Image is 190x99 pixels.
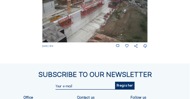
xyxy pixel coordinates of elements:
span: [DATE] 13:15 [42,45,53,47]
input: Your e-mail [55,84,115,88]
div: Contact us [77,96,94,99]
div: Follow us [131,96,147,99]
div: Office [24,96,33,99]
div: Subscribe to our newsletter [24,71,166,78]
div: Register [115,82,135,90]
